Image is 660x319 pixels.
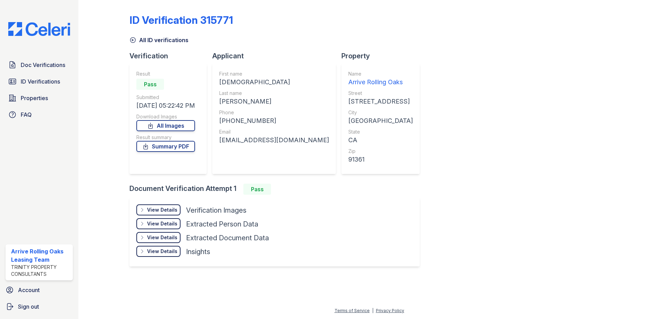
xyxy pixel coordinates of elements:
div: | [372,308,373,313]
div: Submitted [136,94,195,101]
a: Name Arrive Rolling Oaks [348,70,413,87]
div: [DEMOGRAPHIC_DATA] [219,77,329,87]
div: Arrive Rolling Oaks [348,77,413,87]
div: State [348,128,413,135]
div: Pass [136,79,164,90]
div: Extracted Person Data [186,219,258,229]
span: Doc Verifications [21,61,65,69]
div: [GEOGRAPHIC_DATA] [348,116,413,126]
a: Doc Verifications [6,58,73,72]
div: View Details [147,206,177,213]
span: ID Verifications [21,77,60,86]
div: Verification Images [186,205,246,215]
a: ID Verifications [6,75,73,88]
div: View Details [147,220,177,227]
a: FAQ [6,108,73,122]
div: First name [219,70,329,77]
div: City [348,109,413,116]
span: Account [18,286,40,294]
a: All ID verifications [129,36,188,44]
div: View Details [147,248,177,255]
span: Properties [21,94,48,102]
div: Pass [243,184,271,195]
div: Property [341,51,425,61]
div: Trinity Property Consultants [11,264,70,278]
div: Result [136,70,195,77]
div: Insights [186,247,210,257]
div: Phone [219,109,329,116]
img: CE_Logo_Blue-a8612792a0a2168367f1c8372b55b34899dd931a85d93a1a3d3e32e68fde9ad4.png [3,22,76,36]
a: Sign out [3,300,76,313]
div: CA [348,135,413,145]
div: [STREET_ADDRESS] [348,97,413,106]
div: [PERSON_NAME] [219,97,329,106]
div: Applicant [212,51,341,61]
div: Arrive Rolling Oaks Leasing Team [11,247,70,264]
div: Download Images [136,113,195,120]
a: Account [3,283,76,297]
a: Privacy Policy [376,308,404,313]
span: FAQ [21,110,32,119]
div: [PHONE_NUMBER] [219,116,329,126]
div: Email [219,128,329,135]
div: Extracted Document Data [186,233,269,243]
div: 91361 [348,155,413,164]
div: ID Verification 315771 [129,14,233,26]
div: [EMAIL_ADDRESS][DOMAIN_NAME] [219,135,329,145]
a: Properties [6,91,73,105]
span: Sign out [18,302,39,311]
div: Result summary [136,134,195,141]
a: Terms of Service [334,308,370,313]
div: Street [348,90,413,97]
a: All Images [136,120,195,131]
div: Last name [219,90,329,97]
div: Document Verification Attempt 1 [129,184,425,195]
div: View Details [147,234,177,241]
div: Zip [348,148,413,155]
div: [DATE] 05:22:42 PM [136,101,195,110]
div: Verification [129,51,212,61]
div: Name [348,70,413,77]
a: Summary PDF [136,141,195,152]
